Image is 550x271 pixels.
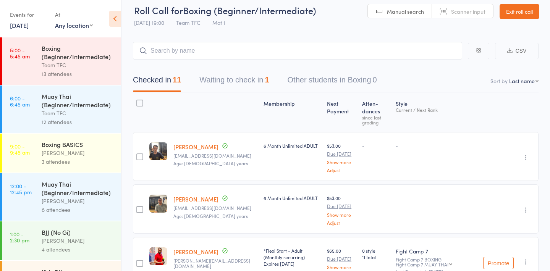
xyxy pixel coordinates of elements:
span: [DATE] 19:00 [134,19,164,26]
div: - [396,142,477,149]
a: Show more [327,265,356,269]
span: Manual search [387,8,424,15]
a: 6:00 -6:45 amMuay Thai (Beginner/Intermediate)Team TFC12 attendees [2,85,121,133]
a: 1:00 -2:30 pmBJJ (No Gi)[PERSON_NAME]4 attendees [2,221,121,260]
span: 0 style [362,247,390,254]
span: Boxing (Beginner/Intermediate) [183,4,316,16]
div: 13 attendees [42,69,115,78]
img: image1749246578.png [149,247,167,265]
div: Events for [10,8,47,21]
button: Other students in Boxing0 [288,72,377,92]
div: Fight Camp 7 MUAY THAI [396,262,448,267]
small: Due [DATE] [327,203,356,209]
span: Team TFC [176,19,201,26]
span: Age: [DEMOGRAPHIC_DATA] years [173,213,248,219]
a: Show more [327,212,356,217]
div: Membership [260,96,324,129]
label: Sort by [490,77,508,85]
div: Fight Camp 7 BOXING [396,257,477,267]
div: Expires [DATE] [264,260,321,267]
a: Show more [327,160,356,165]
small: Jamescogill8@gmail.com [173,205,257,211]
div: Muay Thai (Beginner/Intermediate) [42,180,115,197]
div: Current / Next Rank [396,107,477,112]
div: Next Payment [324,96,359,129]
div: [PERSON_NAME] [42,148,115,157]
div: Muay Thai (Beginner/Intermediate) [42,92,115,109]
div: since last grading [362,115,390,125]
img: image1743152786.png [149,195,167,213]
a: 12:00 -12:45 pmMuay Thai (Beginner/Intermediate)[PERSON_NAME]8 attendees [2,173,121,221]
div: - [362,142,390,149]
div: [PERSON_NAME] [42,236,115,245]
time: 9:00 - 9:45 am [10,143,30,155]
div: - [396,195,477,201]
img: image1743152782.png [149,142,167,160]
div: $53.00 [327,142,356,173]
a: [PERSON_NAME] [173,195,218,203]
div: 4 attendees [42,245,115,254]
small: Jordanburgess.55@hotmail.com [173,153,257,158]
time: 12:00 - 12:45 pm [10,183,32,195]
button: Waiting to check in1 [199,72,269,92]
div: *Flexi Start - Adult (Monthly recurring) [264,247,321,267]
div: Boxing BASICS [42,140,115,148]
a: Adjust [327,220,356,225]
a: 9:00 -9:45 amBoxing BASICS[PERSON_NAME]3 attendees [2,134,121,173]
div: Last name [509,77,535,85]
div: [PERSON_NAME] [42,197,115,205]
time: 6:00 - 6:45 am [10,95,30,107]
span: Age: [DEMOGRAPHIC_DATA] years [173,160,248,166]
input: Search by name [133,42,462,60]
small: Due [DATE] [327,151,356,156]
div: Boxing (Beginner/Intermediate) [42,44,115,61]
div: Fight Camp 7 [396,247,477,255]
div: 0 [373,76,377,84]
a: Adjust [327,168,356,173]
a: [PERSON_NAME] [173,248,218,256]
div: Team TFC [42,61,115,69]
button: Promote [483,257,514,269]
div: Team TFC [42,109,115,118]
div: $53.00 [327,195,356,225]
span: Mat 1 [212,19,225,26]
div: 6 Month Unlimited ADULT [264,195,321,201]
span: 11 total [362,254,390,260]
a: Exit roll call [500,4,539,19]
div: At [55,8,93,21]
div: Any location [55,21,93,29]
div: Atten­dances [359,96,393,129]
div: Style [393,96,480,129]
div: 8 attendees [42,205,115,214]
small: Due [DATE] [327,256,356,261]
div: - [362,195,390,201]
button: Checked in11 [133,72,181,92]
small: Charles.qld2020@gmail.com [173,258,257,269]
div: BJJ (No Gi) [42,228,115,236]
a: 5:00 -5:45 amBoxing (Beginner/Intermediate)Team TFC13 attendees [2,37,121,85]
span: Scanner input [451,8,485,15]
button: CSV [495,43,539,59]
div: 6 Month Unlimited ADULT [264,142,321,149]
a: [DATE] [10,21,29,29]
time: 5:00 - 5:45 am [10,47,30,59]
div: 11 [173,76,181,84]
div: 12 attendees [42,118,115,126]
div: 1 [265,76,269,84]
a: [PERSON_NAME] [173,143,218,151]
span: Roll Call for [134,4,183,16]
time: 1:00 - 2:30 pm [10,231,29,243]
div: 3 attendees [42,157,115,166]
